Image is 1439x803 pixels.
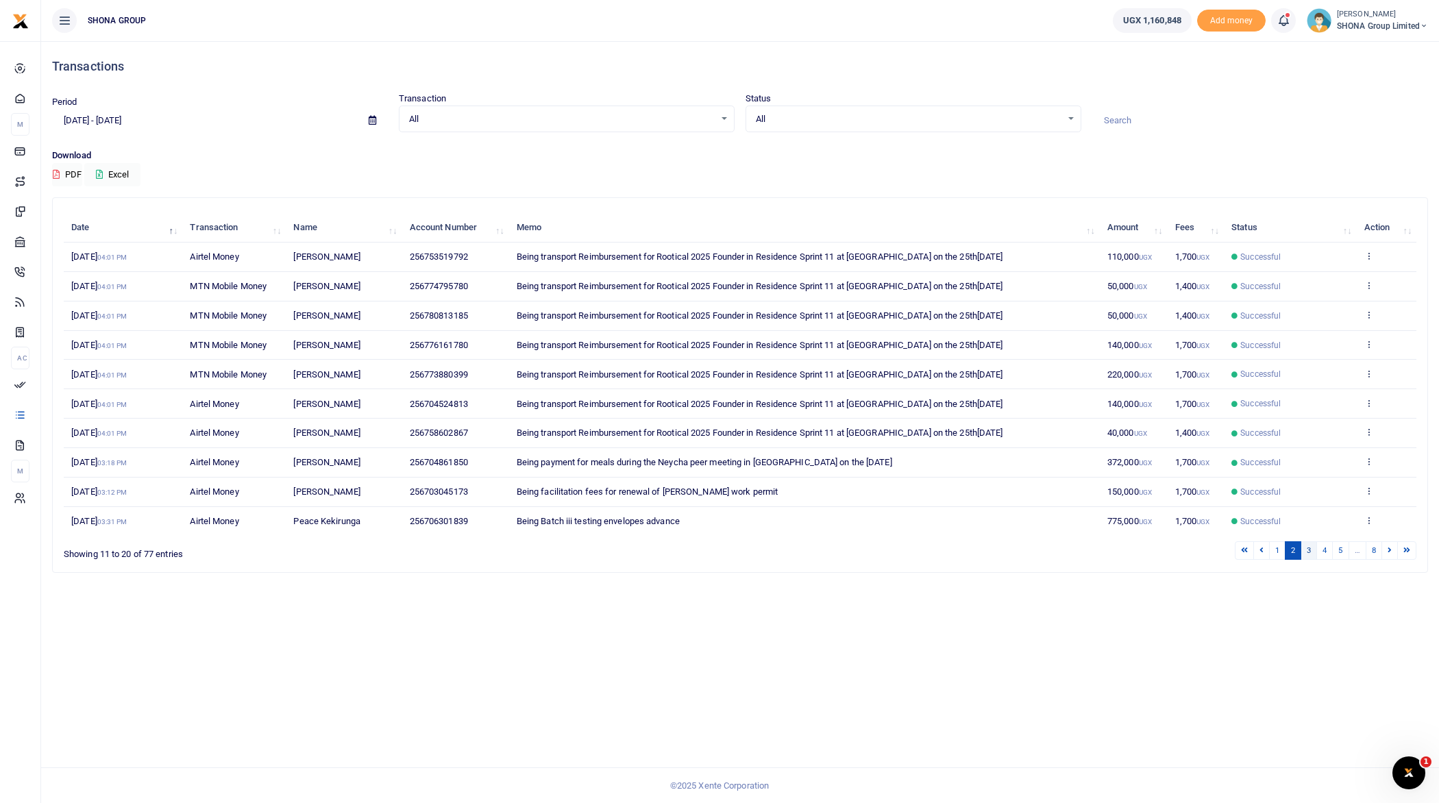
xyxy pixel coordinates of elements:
span: [PERSON_NAME] [293,428,360,438]
span: [DATE] [71,281,127,291]
a: Add money [1197,14,1266,25]
span: Airtel Money [190,399,238,409]
span: 1,400 [1175,310,1210,321]
a: 2 [1285,541,1301,560]
span: Successful [1240,456,1281,469]
span: MTN Mobile Money [190,310,267,321]
span: 40,000 [1107,428,1147,438]
a: 8 [1366,541,1382,560]
span: Airtel Money [190,457,238,467]
th: Transaction: activate to sort column ascending [182,213,286,243]
small: UGX [1196,430,1209,437]
li: M [11,113,29,136]
span: 1 [1420,756,1431,767]
input: Search [1092,109,1428,132]
span: [DATE] [71,310,127,321]
span: [DATE] [71,340,127,350]
small: 04:01 PM [97,342,127,349]
span: 110,000 [1107,251,1152,262]
small: UGX [1134,430,1147,437]
small: UGX [1139,489,1152,496]
span: All [409,112,715,126]
span: Being transport Reimbursement for Rootical 2025 Founder in Residence Sprint 11 at [GEOGRAPHIC_DAT... [517,281,1003,291]
span: Add money [1197,10,1266,32]
li: M [11,460,29,482]
label: Period [52,95,77,109]
span: [DATE] [71,399,127,409]
button: Excel [84,163,140,186]
a: UGX 1,160,848 [1113,8,1192,33]
small: UGX [1139,518,1152,526]
small: 04:01 PM [97,283,127,291]
span: 256753519792 [410,251,468,262]
span: Successful [1240,339,1281,351]
small: UGX [1196,283,1209,291]
small: UGX [1196,342,1209,349]
span: 1,700 [1175,340,1210,350]
label: Transaction [399,92,446,106]
span: 256773880399 [410,369,468,380]
small: UGX [1196,371,1209,379]
span: Being Batch iii testing envelopes advance [517,516,680,526]
small: UGX [1139,459,1152,467]
span: Successful [1240,515,1281,528]
span: 256758602867 [410,428,468,438]
a: 4 [1316,541,1333,560]
li: Ac [11,347,29,369]
small: UGX [1139,254,1152,261]
span: SHONA GROUP [82,14,151,27]
small: UGX [1196,459,1209,467]
span: [PERSON_NAME] [293,281,360,291]
span: 150,000 [1107,486,1152,497]
span: 1,700 [1175,457,1210,467]
span: Being transport Reimbursement for Rootical 2025 Founder in Residence Sprint 11 at [GEOGRAPHIC_DAT... [517,399,1003,409]
span: 256703045173 [410,486,468,497]
small: 04:01 PM [97,430,127,437]
span: 140,000 [1107,399,1152,409]
span: [DATE] [71,369,127,380]
span: 1,700 [1175,369,1210,380]
span: [PERSON_NAME] [293,251,360,262]
span: [DATE] [71,251,127,262]
span: 220,000 [1107,369,1152,380]
a: profile-user [PERSON_NAME] SHONA Group Limited [1307,8,1428,33]
span: [DATE] [71,428,127,438]
small: 04:01 PM [97,312,127,320]
span: Being transport Reimbursement for Rootical 2025 Founder in Residence Sprint 11 at [GEOGRAPHIC_DAT... [517,251,1003,262]
span: Successful [1240,427,1281,439]
span: 1,400 [1175,281,1210,291]
span: 1,400 [1175,428,1210,438]
a: logo-small logo-large logo-large [12,15,29,25]
th: Fees: activate to sort column ascending [1167,213,1224,243]
span: 256704861850 [410,457,468,467]
th: Action: activate to sort column ascending [1356,213,1416,243]
small: UGX [1139,371,1152,379]
span: [DATE] [71,457,127,467]
h4: Transactions [52,59,1428,74]
div: Showing 11 to 20 of 77 entries [64,540,622,561]
span: All [756,112,1061,126]
span: UGX 1,160,848 [1123,14,1181,27]
span: [PERSON_NAME] [293,457,360,467]
small: UGX [1196,312,1209,320]
th: Name: activate to sort column ascending [286,213,402,243]
small: UGX [1196,518,1209,526]
span: Successful [1240,486,1281,498]
span: Airtel Money [190,516,238,526]
span: 1,700 [1175,251,1210,262]
small: [PERSON_NAME] [1337,9,1428,21]
span: [PERSON_NAME] [293,369,360,380]
span: [PERSON_NAME] [293,399,360,409]
th: Amount: activate to sort column ascending [1100,213,1168,243]
th: Status: activate to sort column ascending [1224,213,1356,243]
small: UGX [1139,342,1152,349]
span: Airtel Money [190,251,238,262]
label: Status [746,92,772,106]
span: Being payment for meals during the Neycha peer meeting in [GEOGRAPHIC_DATA] on the [DATE] [517,457,892,467]
a: 5 [1332,541,1349,560]
small: 03:12 PM [97,489,127,496]
iframe: Intercom live chat [1392,756,1425,789]
small: 04:01 PM [97,371,127,379]
span: 256704524813 [410,399,468,409]
span: Airtel Money [190,486,238,497]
